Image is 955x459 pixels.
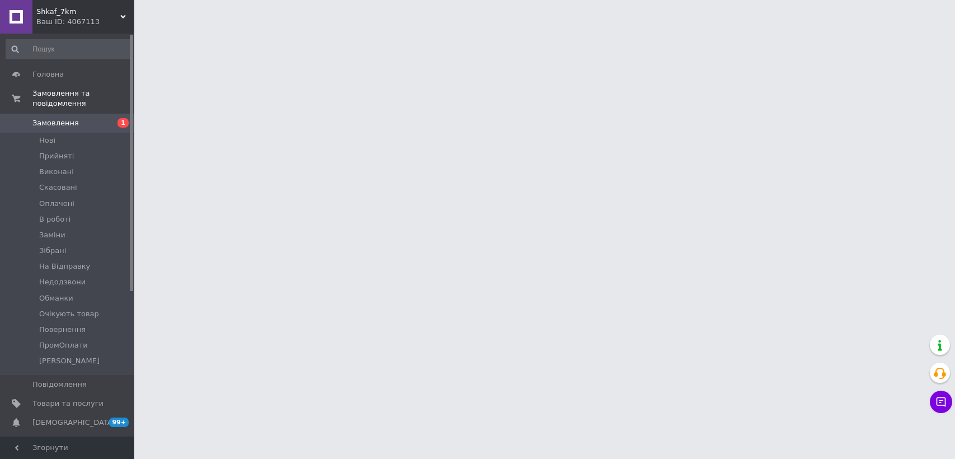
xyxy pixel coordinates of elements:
span: 99+ [109,418,129,427]
span: В роботі [39,214,70,224]
span: На Відправку [39,261,90,271]
span: Головна [32,69,64,79]
span: Очікують товар [39,309,99,319]
span: [DEMOGRAPHIC_DATA] [32,418,115,428]
span: Виконані [39,167,74,177]
span: Скасовані [39,182,77,193]
span: Обманки [39,293,73,303]
span: Замовлення та повідомлення [32,88,134,109]
span: Shkaf_7km [36,7,120,17]
button: Чат з покупцем [930,391,952,413]
span: Оплачені [39,199,74,209]
span: 1 [117,118,129,128]
span: [PERSON_NAME] [39,356,100,366]
span: Повідомлення [32,380,87,390]
span: Недодзвони [39,277,86,287]
span: Замовлення [32,118,79,128]
div: Ваш ID: 4067113 [36,17,134,27]
span: ПромОплати [39,340,88,350]
span: Заміни [39,230,65,240]
input: Пошук [6,39,131,59]
span: Прийняті [39,151,74,161]
span: Нові [39,135,55,146]
span: Повернення [39,325,86,335]
span: Зібрані [39,246,66,256]
span: Товари та послуги [32,399,104,409]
